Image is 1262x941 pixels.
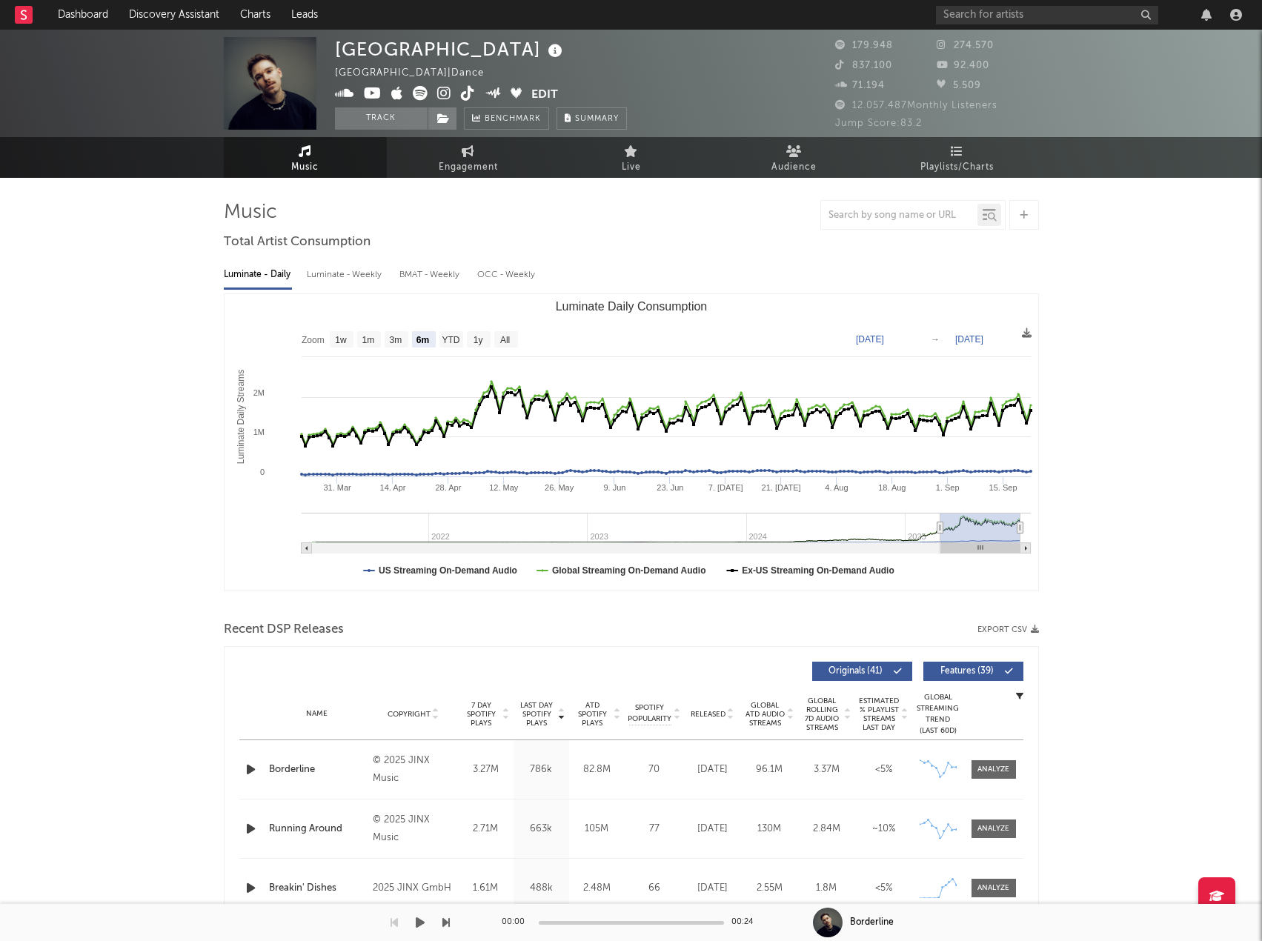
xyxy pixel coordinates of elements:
div: 2.48M [573,881,621,896]
input: Search by song name or URL [821,210,977,222]
div: Breakin' Dishes [269,881,366,896]
span: Engagement [439,159,498,176]
span: Total Artist Consumption [224,233,371,251]
text: [DATE] [955,334,983,345]
text: 15. Sep [989,483,1017,492]
div: 2.84M [802,822,851,837]
a: Music [224,137,387,178]
text: Luminate Daily Streams [235,370,245,464]
text: 28. Apr [435,483,461,492]
text: → [931,334,940,345]
text: 1m [362,335,374,345]
text: 26. May [545,483,574,492]
span: 12.057.487 Monthly Listeners [835,101,997,110]
div: 2.55M [745,881,794,896]
span: Live [622,159,641,176]
div: Borderline [850,916,894,929]
div: [DATE] [688,762,737,777]
button: Export CSV [977,625,1039,634]
span: Copyright [388,710,431,719]
div: 66 [628,881,680,896]
div: OCC - Weekly [477,262,537,287]
text: 12. May [489,483,519,492]
text: YTD [442,335,459,345]
span: Last Day Spotify Plays [517,701,557,728]
span: 71.194 [835,81,885,90]
button: Originals(41) [812,662,912,681]
span: Playlists/Charts [920,159,994,176]
text: 21. [DATE] [761,483,800,492]
text: 1y [473,335,482,345]
a: Benchmark [464,107,549,130]
text: 1M [253,428,264,436]
span: 274.570 [937,41,994,50]
div: 1.8M [802,881,851,896]
div: 3.37M [802,762,851,777]
text: Luminate Daily Consumption [555,300,707,313]
div: Luminate - Weekly [307,262,385,287]
div: 488k [517,881,565,896]
div: 1.61M [462,881,510,896]
div: 96.1M [745,762,794,777]
text: 7. [DATE] [708,483,743,492]
div: 2.71M [462,822,510,837]
div: ~ 10 % [859,822,909,837]
text: Zoom [302,335,325,345]
div: Luminate - Daily [224,262,292,287]
div: 786k [517,762,565,777]
a: Audience [713,137,876,178]
span: 5.509 [937,81,981,90]
text: 18. Aug [878,483,906,492]
span: Spotify Popularity [628,702,671,725]
text: 2M [253,388,264,397]
span: Benchmark [485,110,541,128]
div: 105M [573,822,621,837]
div: [DATE] [688,881,737,896]
a: Engagement [387,137,550,178]
svg: Luminate Daily Consumption [225,294,1038,591]
text: 1w [335,335,347,345]
span: ATD Spotify Plays [573,701,612,728]
div: Global Streaming Trend (Last 60D) [916,692,960,736]
text: 23. Jun [657,483,683,492]
button: Edit [531,86,558,104]
span: Global Rolling 7D Audio Streams [802,696,843,732]
div: 00:00 [502,914,531,931]
text: 9. Jun [603,483,625,492]
span: Released [691,710,725,719]
span: Music [291,159,319,176]
button: Features(39) [923,662,1023,681]
div: 2025 JINX GmbH [373,880,454,897]
div: 00:24 [731,914,761,931]
button: Summary [557,107,627,130]
text: Global Streaming On-Demand Audio [551,565,705,576]
div: 82.8M [573,762,621,777]
div: 3.27M [462,762,510,777]
div: © 2025 JINX Music [373,811,454,847]
div: 663k [517,822,565,837]
a: Playlists/Charts [876,137,1039,178]
a: Running Around [269,822,366,837]
div: [GEOGRAPHIC_DATA] | Dance [335,64,501,82]
text: Ex-US Streaming On-Demand Audio [742,565,894,576]
div: © 2025 JINX Music [373,752,454,788]
span: 837.100 [835,61,892,70]
div: <5% [859,762,909,777]
span: Summary [575,115,619,123]
span: Jump Score: 83.2 [835,119,922,128]
text: 6m [416,335,428,345]
div: 130M [745,822,794,837]
text: 14. Apr [379,483,405,492]
span: Estimated % Playlist Streams Last Day [859,696,900,732]
div: Name [269,708,366,719]
span: Recent DSP Releases [224,621,344,639]
div: [DATE] [688,822,737,837]
div: BMAT - Weekly [399,262,462,287]
span: 92.400 [937,61,989,70]
text: [DATE] [856,334,884,345]
span: 7 Day Spotify Plays [462,701,501,728]
input: Search for artists [936,6,1158,24]
a: Borderline [269,762,366,777]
